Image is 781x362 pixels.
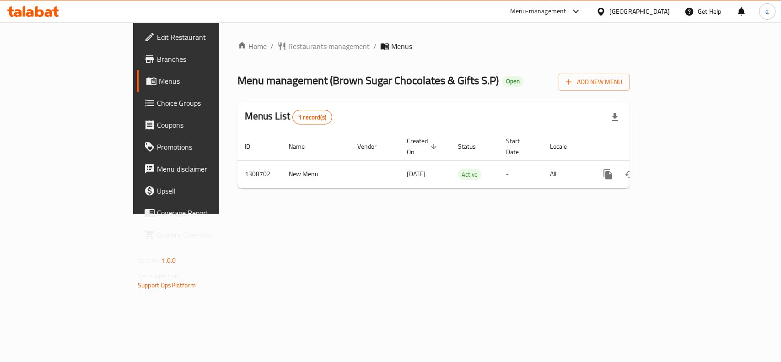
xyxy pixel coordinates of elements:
span: Open [502,77,523,85]
div: [GEOGRAPHIC_DATA] [609,6,670,16]
span: Promotions [157,141,256,152]
span: Edit Restaurant [157,32,256,43]
button: Add New Menu [559,74,630,91]
span: 1 record(s) [293,113,332,122]
a: Menus [137,70,264,92]
span: Menus [159,76,256,86]
td: New Menu [281,160,350,188]
a: Upsell [137,180,264,202]
a: Restaurants management [277,41,370,52]
span: Branches [157,54,256,65]
span: Active [458,169,481,180]
span: Add New Menu [566,76,622,88]
div: Total records count [292,110,332,124]
a: Promotions [137,136,264,158]
li: / [373,41,377,52]
a: Branches [137,48,264,70]
span: Restaurants management [288,41,370,52]
span: Coverage Report [157,207,256,218]
a: Grocery Checklist [137,224,264,246]
span: Upsell [157,185,256,196]
button: more [597,163,619,185]
button: Change Status [619,163,641,185]
nav: breadcrumb [237,41,630,52]
a: Support.OpsPlatform [138,279,196,291]
span: Get support on: [138,270,180,282]
a: Choice Groups [137,92,264,114]
span: Menus [391,41,412,52]
a: Edit Restaurant [137,26,264,48]
span: a [765,6,769,16]
th: Actions [590,133,692,161]
td: All [543,160,590,188]
a: Coverage Report [137,202,264,224]
span: Status [458,141,488,152]
h2: Menus List [245,109,332,124]
a: Coupons [137,114,264,136]
span: Menu management ( Brown Sugar Chocolates & Gifts S.P ) [237,70,499,91]
span: Choice Groups [157,97,256,108]
td: - [499,160,543,188]
span: Start Date [506,135,532,157]
span: 1.0.0 [162,254,176,266]
div: Export file [604,106,626,128]
li: / [270,41,274,52]
div: Menu-management [510,6,566,17]
span: Name [289,141,317,152]
table: enhanced table [237,133,692,189]
a: Menu disclaimer [137,158,264,180]
span: Menu disclaimer [157,163,256,174]
span: Version: [138,254,160,266]
span: ID [245,141,262,152]
span: Grocery Checklist [157,229,256,240]
span: Coupons [157,119,256,130]
span: [DATE] [407,168,426,180]
span: Vendor [357,141,388,152]
div: Open [502,76,523,87]
span: Created On [407,135,440,157]
span: Locale [550,141,579,152]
